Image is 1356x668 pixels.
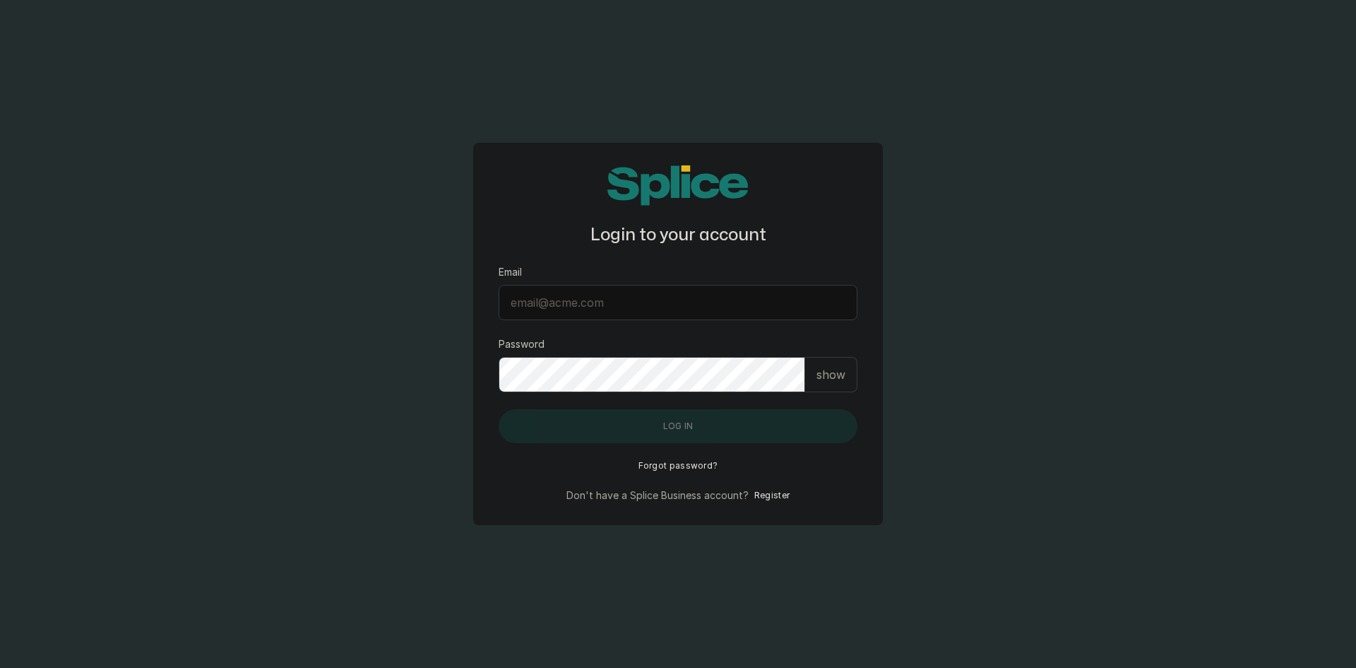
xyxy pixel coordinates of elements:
button: Register [754,488,790,503]
label: Password [499,337,545,351]
button: Forgot password? [638,460,718,471]
p: Don't have a Splice Business account? [566,488,749,503]
input: email@acme.com [499,285,857,320]
label: Email [499,265,522,279]
p: show [816,366,845,383]
h1: Login to your account [499,223,857,248]
button: Log in [499,409,857,443]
